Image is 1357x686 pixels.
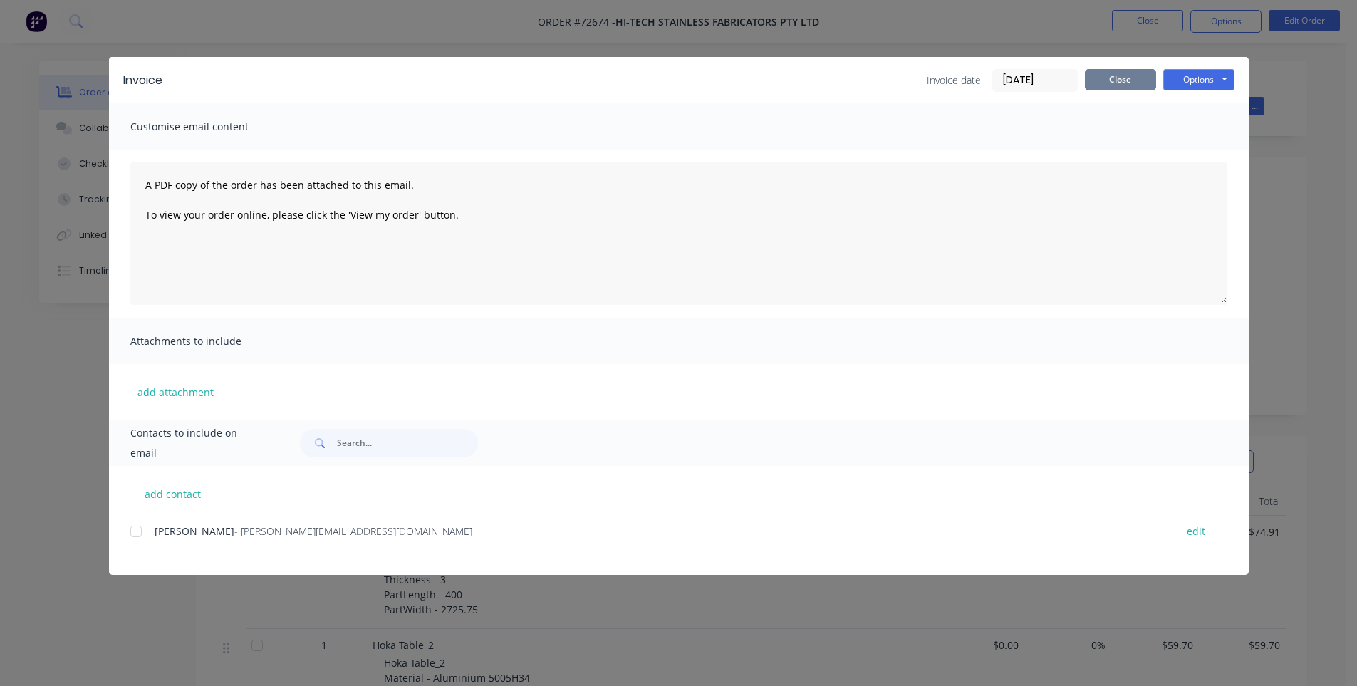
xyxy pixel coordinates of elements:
span: [PERSON_NAME] [155,524,234,538]
input: Search... [337,429,478,457]
span: - [PERSON_NAME][EMAIL_ADDRESS][DOMAIN_NAME] [234,524,472,538]
span: Contacts to include on email [130,423,265,463]
span: Attachments to include [130,331,287,351]
span: Customise email content [130,117,287,137]
button: Close [1085,69,1156,90]
button: Options [1163,69,1234,90]
span: Invoice date [927,73,981,88]
button: edit [1178,521,1214,541]
textarea: A PDF copy of the order has been attached to this email. To view your order online, please click ... [130,162,1227,305]
button: add contact [130,483,216,504]
div: Invoice [123,72,162,89]
button: add attachment [130,381,221,402]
